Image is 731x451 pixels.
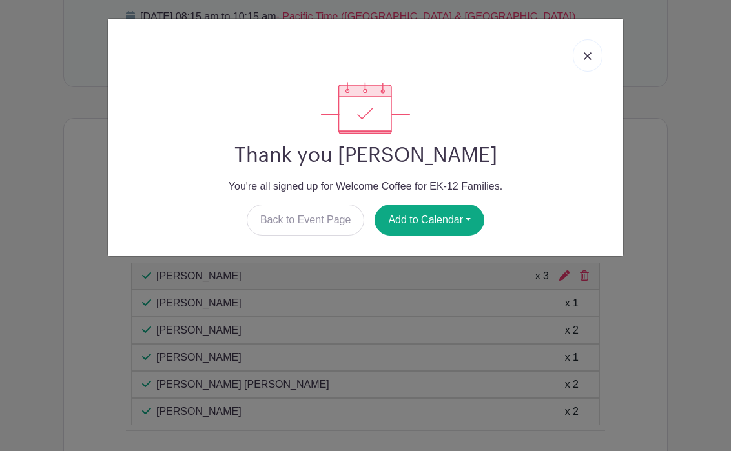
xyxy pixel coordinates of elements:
img: close_button-5f87c8562297e5c2d7936805f587ecaba9071eb48480494691a3f1689db116b3.svg [584,52,592,60]
a: Back to Event Page [247,205,365,236]
p: You're all signed up for Welcome Coffee for EK-12 Families. [118,179,613,194]
img: signup_complete-c468d5dda3e2740ee63a24cb0ba0d3ce5d8a4ecd24259e683200fb1569d990c8.svg [321,82,410,134]
button: Add to Calendar [375,205,484,236]
h2: Thank you [PERSON_NAME] [118,144,613,168]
